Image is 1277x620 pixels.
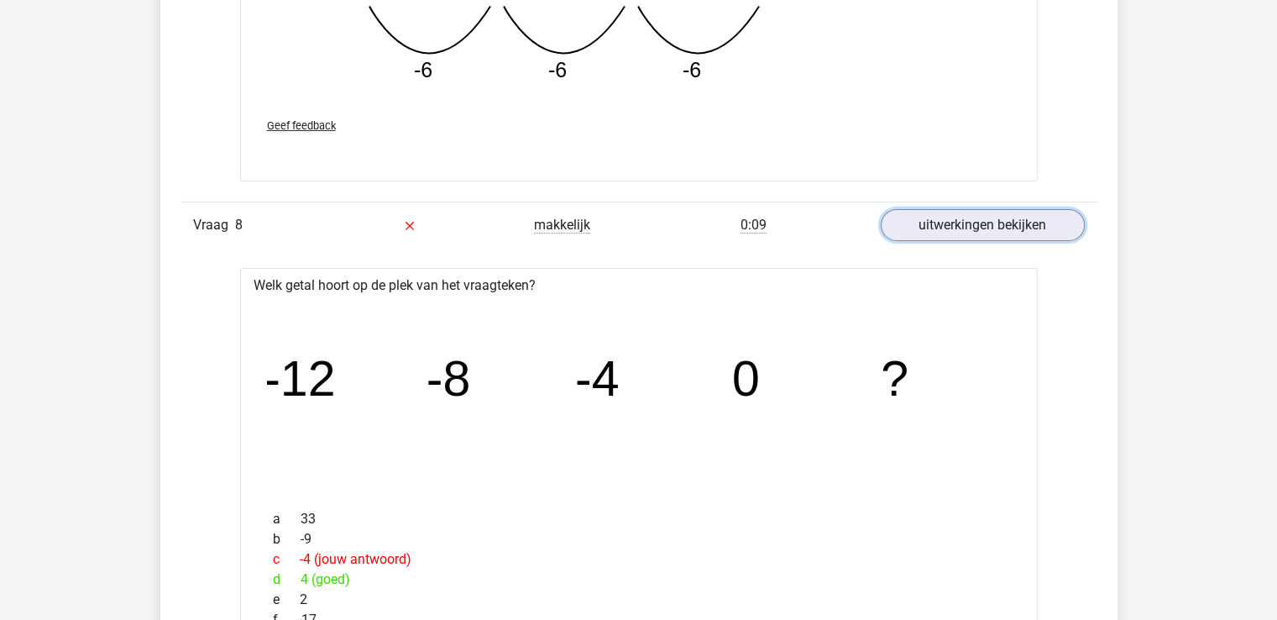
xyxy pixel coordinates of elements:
span: c [273,549,300,570]
a: uitwerkingen bekijken [881,209,1085,241]
span: e [273,590,300,610]
div: -4 (jouw antwoord) [260,549,1018,570]
span: 8 [235,217,243,233]
span: Vraag [193,215,235,235]
div: 2 [260,590,1018,610]
div: -9 [260,529,1018,549]
tspan: -12 [264,351,335,407]
span: makkelijk [534,217,590,234]
tspan: ? [881,351,908,407]
span: d [273,570,301,590]
tspan: 0 [731,351,759,407]
span: b [273,529,301,549]
span: a [273,509,301,529]
tspan: -4 [574,351,619,407]
span: Geef feedback [267,119,336,132]
tspan: -6 [547,58,566,81]
tspan: -6 [682,58,700,81]
tspan: -8 [426,351,470,407]
div: 4 (goed) [260,570,1018,590]
span: 0:09 [741,217,767,234]
div: 33 [260,509,1018,529]
tspan: -6 [413,58,432,81]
